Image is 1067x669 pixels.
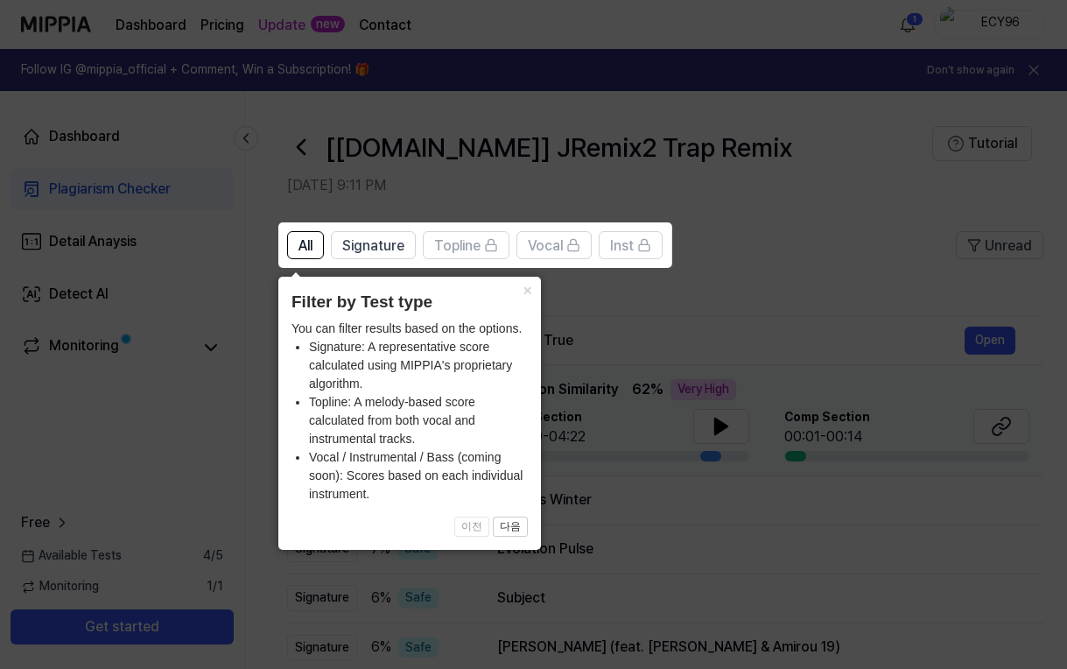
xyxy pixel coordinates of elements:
[309,338,528,393] li: Signature: A representative score calculated using MIPPIA's proprietary algorithm.
[331,231,416,259] button: Signature
[493,517,528,538] button: 다음
[434,236,481,257] span: Topline
[291,320,528,504] div: You can filter results based on the options.
[287,231,324,259] button: All
[610,236,634,257] span: Inst
[516,231,592,259] button: Vocal
[423,231,509,259] button: Topline
[528,236,563,257] span: Vocal
[298,236,312,257] span: All
[309,448,528,504] li: Vocal / Instrumental / Bass (coming soon): Scores based on each individual instrument.
[342,236,404,257] span: Signature
[513,277,541,301] button: Close
[599,231,663,259] button: Inst
[291,290,528,315] header: Filter by Test type
[309,393,528,448] li: Topline: A melody-based score calculated from both vocal and instrumental tracks.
